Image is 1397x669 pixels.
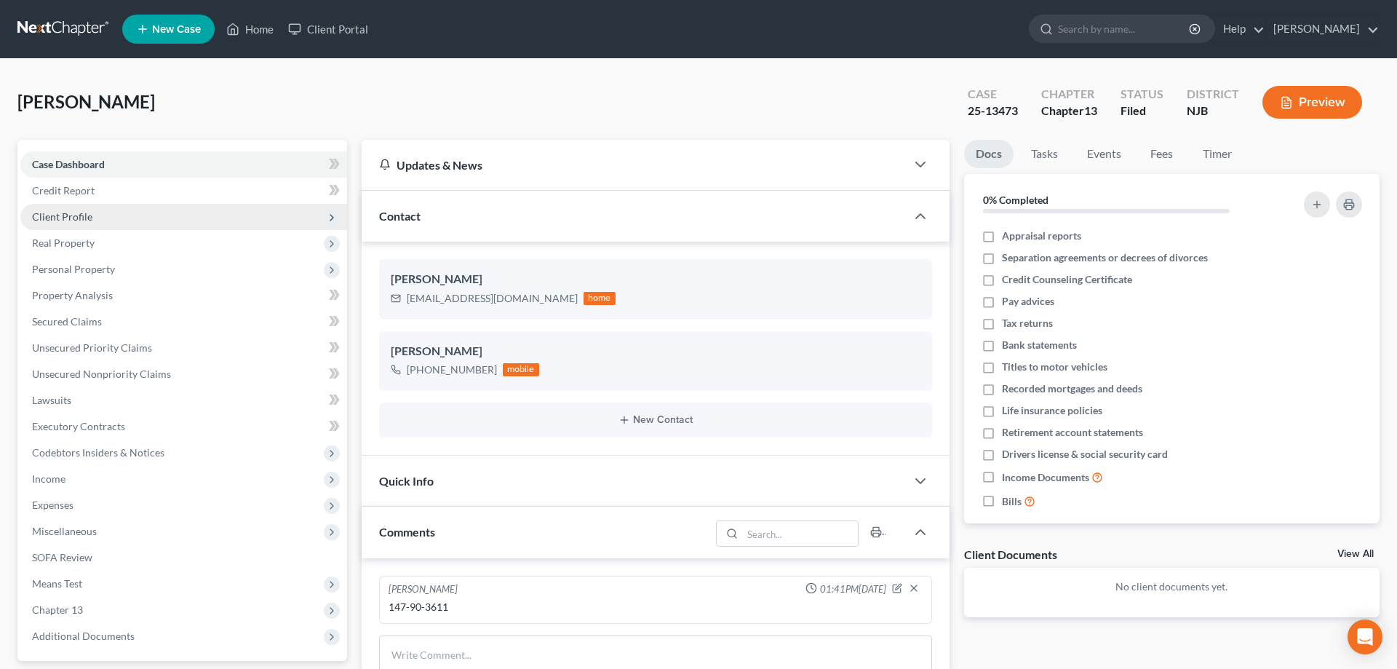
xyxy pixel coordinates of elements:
span: Credit Counseling Certificate [1002,272,1132,287]
span: Secured Claims [32,315,102,328]
div: Updates & News [379,157,888,173]
span: Bank statements [1002,338,1077,352]
div: District [1187,86,1239,103]
div: [EMAIL_ADDRESS][DOMAIN_NAME] [407,291,578,306]
a: [PERSON_NAME] [1266,16,1379,42]
span: Titles to motor vehicles [1002,360,1107,374]
a: Events [1075,140,1133,168]
span: Comments [379,525,435,539]
a: Client Portal [281,16,375,42]
span: Life insurance policies [1002,403,1102,418]
a: Credit Report [20,178,347,204]
a: Executory Contracts [20,413,347,440]
div: NJB [1187,103,1239,119]
div: Open Intercom Messenger [1348,619,1382,654]
div: Chapter [1041,103,1097,119]
a: Fees [1139,140,1185,168]
span: Drivers license & social security card [1002,447,1168,462]
div: [PHONE_NUMBER] [407,363,497,377]
div: [PERSON_NAME] [391,343,920,360]
div: Chapter [1041,86,1097,103]
a: Docs [964,140,1014,168]
span: Personal Property [32,263,115,275]
span: New Case [152,24,201,35]
a: Unsecured Nonpriority Claims [20,361,347,387]
span: Codebtors Insiders & Notices [32,446,164,459]
span: Separation agreements or decrees of divorces [1002,250,1208,265]
a: Case Dashboard [20,151,347,178]
span: Unsecured Priority Claims [32,341,152,354]
button: New Contact [391,414,920,426]
span: Appraisal reports [1002,229,1081,243]
span: Retirement account statements [1002,425,1143,440]
span: Executory Contracts [32,420,125,432]
span: Income Documents [1002,470,1089,485]
span: 01:41PM[DATE] [820,582,886,596]
a: SOFA Review [20,545,347,571]
a: Unsecured Priority Claims [20,335,347,361]
span: Income [32,472,65,485]
span: Contact [379,209,421,223]
a: Secured Claims [20,309,347,335]
span: Unsecured Nonpriority Claims [32,368,171,380]
span: SOFA Review [32,551,92,563]
div: [PERSON_NAME] [391,271,920,288]
span: Credit Report [32,184,95,197]
span: Case Dashboard [32,158,105,170]
button: Preview [1262,86,1362,119]
div: home [584,292,616,305]
div: Filed [1121,103,1163,119]
span: [PERSON_NAME] [17,91,155,112]
a: Timer [1191,140,1243,168]
span: 13 [1084,103,1097,117]
span: Chapter 13 [32,603,83,616]
strong: 0% Completed [983,194,1048,206]
a: Help [1216,16,1265,42]
p: No client documents yet. [976,579,1368,594]
span: Real Property [32,237,95,249]
div: Client Documents [964,547,1057,562]
span: Pay advices [1002,294,1054,309]
a: Tasks [1019,140,1070,168]
a: Home [219,16,281,42]
span: Recorded mortgages and deeds [1002,381,1142,396]
span: Means Test [32,577,82,590]
span: Bills [1002,494,1022,509]
span: Property Analysis [32,289,113,301]
a: Lawsuits [20,387,347,413]
span: Miscellaneous [32,525,97,537]
div: Case [968,86,1018,103]
input: Search by name... [1058,15,1191,42]
div: Status [1121,86,1163,103]
span: Quick Info [379,474,434,488]
div: [PERSON_NAME] [389,582,458,597]
div: 25-13473 [968,103,1018,119]
input: Search... [742,521,858,546]
a: Property Analysis [20,282,347,309]
div: 147-90-3611 [389,600,923,614]
span: Expenses [32,499,73,511]
span: Additional Documents [32,630,135,642]
span: Lawsuits [32,394,71,406]
span: Tax returns [1002,316,1053,330]
div: mobile [503,363,539,376]
span: Client Profile [32,210,92,223]
a: View All [1337,549,1374,559]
